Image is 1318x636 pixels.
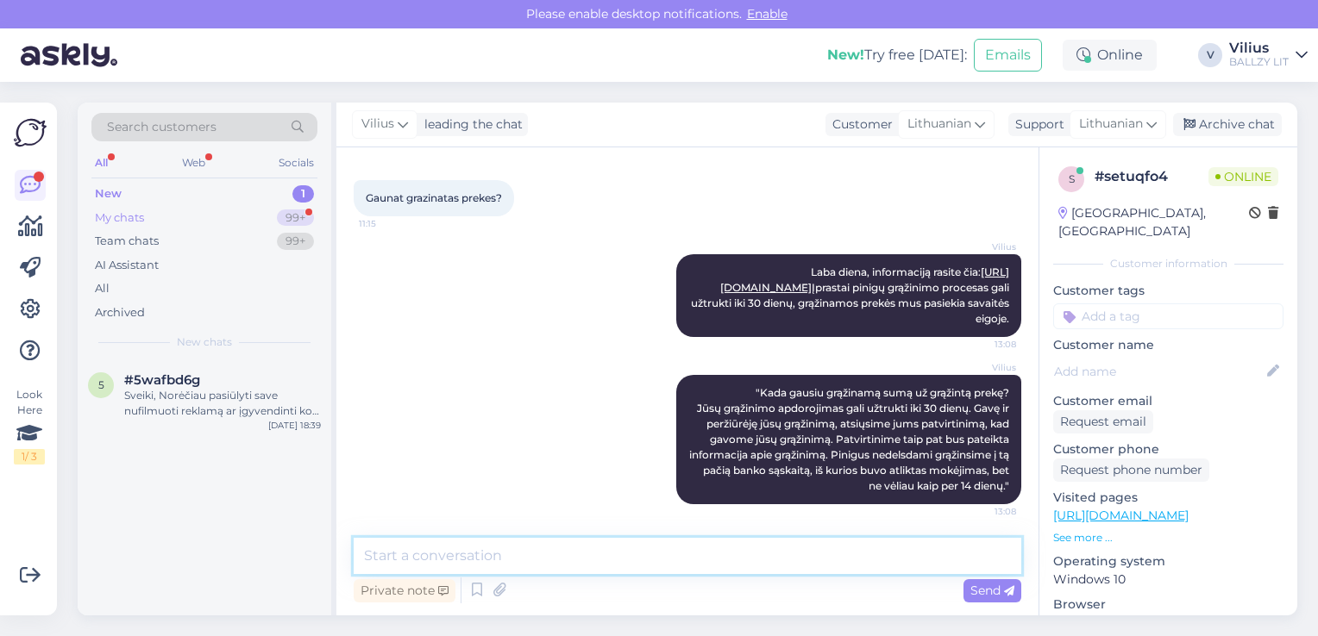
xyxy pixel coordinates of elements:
[691,265,1012,325] span: Laba diena, informaciją rasite čia: Įprastai pinigų grąžinimo procesas gali užtrukti iki 30 dienų...
[951,505,1016,518] span: 13:08
[95,280,110,297] div: All
[277,233,314,250] div: 99+
[1053,282,1283,300] p: Customer tags
[1053,508,1189,523] a: [URL][DOMAIN_NAME]
[361,115,394,134] span: Vilius
[1173,113,1282,136] div: Archive chat
[974,39,1042,72] button: Emails
[1079,115,1143,134] span: Lithuanian
[1053,489,1283,507] p: Visited pages
[124,388,321,419] div: Sveiki, Norėčiau pasiūlyti save nufilmuoti reklamą ar įgyvendinti kokį įdomesnį projektą. Keletas...
[177,334,232,350] span: New chats
[951,361,1016,374] span: Vilius
[1008,115,1064,134] div: Support
[907,115,971,134] span: Lithuanian
[95,304,145,321] div: Archived
[1053,256,1283,271] div: Customer information
[1229,55,1289,69] div: BALLZY LIT
[98,378,104,391] span: 5
[951,338,1016,351] span: 13:08
[124,372,200,388] span: #5wafbd6g
[1053,392,1283,410] p: Customer email
[689,386,1012,492] span: "Kada gausiu grąžinamą sumą už grąžintą prekę? Jūsų grąžinimo apdorojimas gali užtrukti iki 30 di...
[14,116,47,149] img: Askly Logo
[95,209,144,227] div: My chats
[1053,552,1283,571] p: Operating system
[1053,336,1283,354] p: Customer name
[277,209,314,227] div: 99+
[95,185,122,203] div: New
[951,240,1016,253] span: Vilius
[1053,458,1209,482] div: Request phone number
[827,47,864,63] b: New!
[1053,410,1153,433] div: Request email
[275,152,317,174] div: Socials
[179,152,209,174] div: Web
[1063,40,1157,71] div: Online
[1054,362,1264,381] input: Add name
[970,583,1014,598] span: Send
[95,257,159,274] div: AI Assistant
[14,449,45,465] div: 1 / 3
[825,115,893,134] div: Customer
[95,233,159,250] div: Team chats
[1053,440,1283,458] p: Customer phone
[1229,41,1289,55] div: Vilius
[268,419,321,432] div: [DATE] 18:39
[14,387,45,465] div: Look Here
[827,45,967,65] div: Try free [DATE]:
[1069,172,1075,185] span: s
[1229,41,1308,69] a: ViliusBALLZY LIT
[1198,43,1222,67] div: V
[359,217,424,230] span: 11:15
[417,115,523,134] div: leading the chat
[354,579,455,602] div: Private note
[1053,571,1283,589] p: Windows 10
[292,185,314,203] div: 1
[1053,530,1283,546] p: See more ...
[1053,614,1283,632] p: Chrome [TECHNICAL_ID]
[1208,167,1278,186] span: Online
[91,152,111,174] div: All
[1058,204,1249,240] div: [GEOGRAPHIC_DATA], [GEOGRAPHIC_DATA]
[1095,166,1208,187] div: # setuqfo4
[1053,595,1283,614] p: Browser
[366,191,502,204] span: Gaunat grazinatas prekes?
[742,6,793,22] span: Enable
[107,118,217,136] span: Search customers
[1053,303,1283,329] input: Add a tag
